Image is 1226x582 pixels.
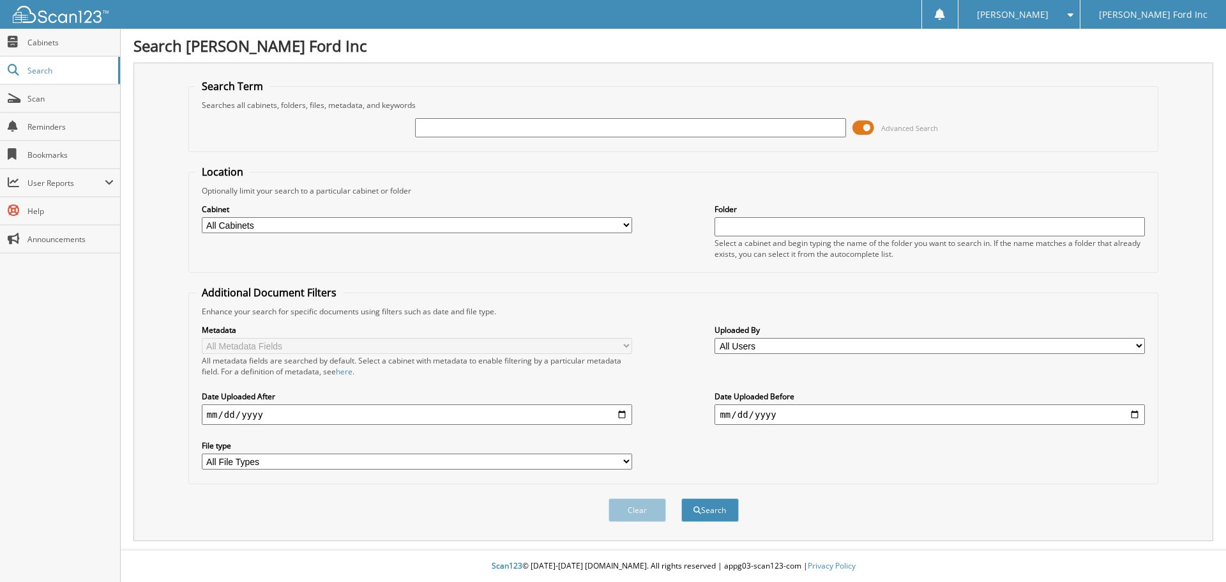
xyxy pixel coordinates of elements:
div: All metadata fields are searched by default. Select a cabinet with metadata to enable filtering b... [202,355,632,377]
legend: Additional Document Filters [195,286,343,300]
label: File type [202,440,632,451]
h1: Search [PERSON_NAME] Ford Inc [133,35,1213,56]
div: Select a cabinet and begin typing the name of the folder you want to search in. If the name match... [715,238,1145,259]
legend: Location [195,165,250,179]
div: Optionally limit your search to a particular cabinet or folder [195,185,1152,196]
span: Scan [27,93,114,104]
label: Date Uploaded Before [715,391,1145,402]
label: Folder [715,204,1145,215]
span: Reminders [27,121,114,132]
span: Scan123 [492,560,522,571]
button: Search [681,498,739,522]
button: Clear [609,498,666,522]
div: Searches all cabinets, folders, files, metadata, and keywords [195,100,1152,111]
div: © [DATE]-[DATE] [DOMAIN_NAME]. All rights reserved | appg03-scan123-com | [121,551,1226,582]
span: [PERSON_NAME] [977,11,1048,19]
label: Uploaded By [715,325,1145,335]
span: Search [27,65,112,76]
input: end [715,404,1145,425]
span: Advanced Search [881,123,938,133]
span: Help [27,206,114,217]
label: Cabinet [202,204,632,215]
legend: Search Term [195,79,269,93]
a: Privacy Policy [808,560,856,571]
a: here [336,366,352,377]
label: Date Uploaded After [202,391,632,402]
span: Cabinets [27,37,114,48]
span: Announcements [27,234,114,245]
div: Enhance your search for specific documents using filters such as date and file type. [195,306,1152,317]
input: start [202,404,632,425]
span: [PERSON_NAME] Ford Inc [1099,11,1207,19]
span: User Reports [27,178,105,188]
span: Bookmarks [27,149,114,160]
label: Metadata [202,325,632,335]
img: scan123-logo-white.svg [13,6,109,23]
